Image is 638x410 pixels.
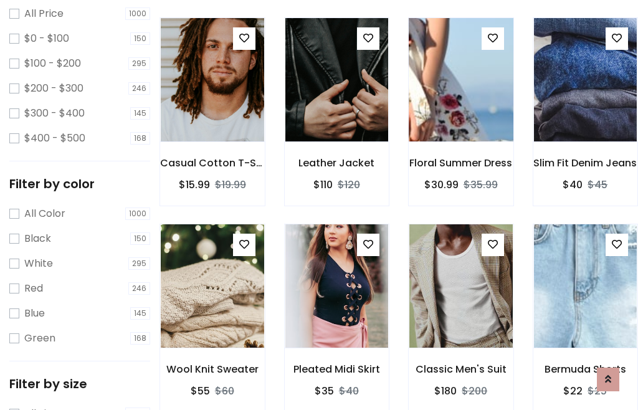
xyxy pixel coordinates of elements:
label: $300 - $400 [24,106,85,121]
h5: Filter by color [9,176,150,191]
h6: $15.99 [179,179,210,191]
label: $100 - $200 [24,56,81,71]
del: $25 [588,384,607,398]
h6: $110 [313,179,333,191]
span: 168 [130,132,150,145]
span: 295 [128,257,150,270]
label: Green [24,331,55,346]
h6: Pleated Midi Skirt [285,363,389,375]
del: $40 [339,384,359,398]
span: 150 [130,232,150,245]
label: $400 - $500 [24,131,85,146]
h6: $30.99 [424,179,459,191]
span: 246 [128,282,150,295]
span: 150 [130,32,150,45]
h6: Slim Fit Denim Jeans [533,157,638,169]
span: 295 [128,57,150,70]
h6: $55 [191,385,210,397]
h6: Leather Jacket [285,157,389,169]
span: 1000 [125,7,150,20]
del: $60 [215,384,234,398]
label: All Price [24,6,64,21]
h6: $180 [434,385,457,397]
span: 246 [128,82,150,95]
h6: Classic Men's Suit [409,363,513,375]
span: 1000 [125,207,150,220]
del: $19.99 [215,178,246,192]
del: $120 [338,178,360,192]
label: White [24,256,53,271]
span: 145 [130,307,150,320]
h5: Filter by size [9,376,150,391]
del: $200 [462,384,487,398]
label: Black [24,231,51,246]
h6: Bermuda Shorts [533,363,638,375]
span: 145 [130,107,150,120]
h6: Casual Cotton T-Shirt [160,157,265,169]
h6: $22 [563,385,583,397]
label: $200 - $300 [24,81,83,96]
h6: Wool Knit Sweater [160,363,265,375]
del: $45 [588,178,607,192]
label: Red [24,281,43,296]
label: All Color [24,206,65,221]
h6: Floral Summer Dress [409,157,513,169]
h6: $35 [315,385,334,397]
span: 168 [130,332,150,345]
del: $35.99 [464,178,498,192]
label: $0 - $100 [24,31,69,46]
h6: $40 [563,179,583,191]
label: Blue [24,306,45,321]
